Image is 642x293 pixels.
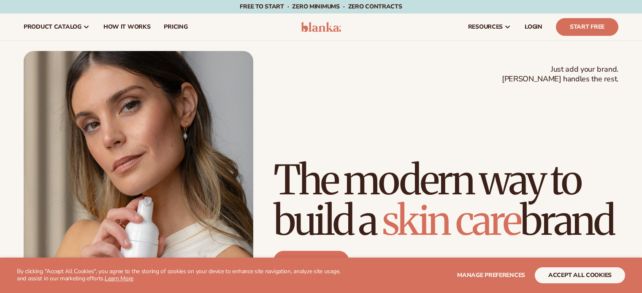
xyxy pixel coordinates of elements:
span: LOGIN [525,24,542,30]
span: product catalog [24,24,81,30]
a: LOGIN [518,13,549,40]
span: Free to start · ZERO minimums · ZERO contracts [240,3,402,11]
img: logo [301,22,341,32]
a: Learn More [105,274,133,282]
span: Just add your brand. [PERSON_NAME] handles the rest. [502,65,618,84]
span: pricing [164,24,187,30]
a: pricing [157,13,194,40]
button: Manage preferences [457,267,525,283]
a: Start free [274,251,349,271]
a: product catalog [17,13,97,40]
span: How It Works [103,24,151,30]
a: resources [461,13,518,40]
span: Manage preferences [457,271,525,279]
button: accept all cookies [535,267,625,283]
a: How It Works [97,13,157,40]
span: skin care [382,195,520,246]
p: By clicking "Accept All Cookies", you agree to the storing of cookies on your device to enhance s... [17,268,350,282]
span: resources [468,24,503,30]
a: Start Free [556,18,618,36]
h1: The modern way to build a brand [274,160,618,241]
